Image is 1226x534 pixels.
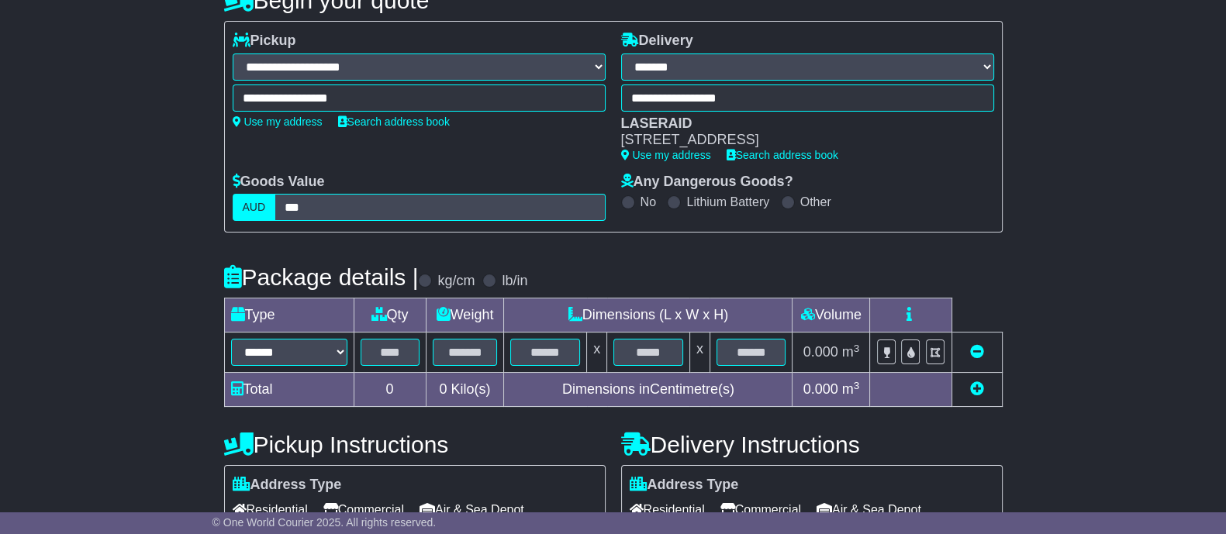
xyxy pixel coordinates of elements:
[323,498,404,522] span: Commercial
[727,149,838,161] a: Search address book
[504,373,793,407] td: Dimensions in Centimetre(s)
[842,381,860,397] span: m
[233,174,325,191] label: Goods Value
[224,373,354,407] td: Total
[502,273,527,290] label: lb/in
[233,194,276,221] label: AUD
[842,344,860,360] span: m
[800,195,831,209] label: Other
[803,344,838,360] span: 0.000
[233,33,296,50] label: Pickup
[630,498,705,522] span: Residential
[426,373,504,407] td: Kilo(s)
[621,432,1003,457] h4: Delivery Instructions
[689,332,710,373] td: x
[420,498,524,522] span: Air & Sea Depot
[970,344,984,360] a: Remove this item
[854,343,860,354] sup: 3
[630,477,739,494] label: Address Type
[212,516,437,529] span: © One World Courier 2025. All rights reserved.
[439,381,447,397] span: 0
[621,33,693,50] label: Delivery
[354,298,426,332] td: Qty
[224,298,354,332] td: Type
[720,498,801,522] span: Commercial
[587,332,607,373] td: x
[621,174,793,191] label: Any Dangerous Goods?
[437,273,475,290] label: kg/cm
[621,115,979,133] div: LASERAID
[338,115,450,128] a: Search address book
[817,498,921,522] span: Air & Sea Depot
[686,195,769,209] label: Lithium Battery
[504,298,793,332] td: Dimensions (L x W x H)
[641,195,656,209] label: No
[224,432,606,457] h4: Pickup Instructions
[354,373,426,407] td: 0
[233,498,308,522] span: Residential
[426,298,504,332] td: Weight
[233,115,323,128] a: Use my address
[854,380,860,391] sup: 3
[233,477,342,494] label: Address Type
[621,149,711,161] a: Use my address
[224,264,419,290] h4: Package details |
[803,381,838,397] span: 0.000
[621,132,979,149] div: [STREET_ADDRESS]
[970,381,984,397] a: Add new item
[793,298,870,332] td: Volume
